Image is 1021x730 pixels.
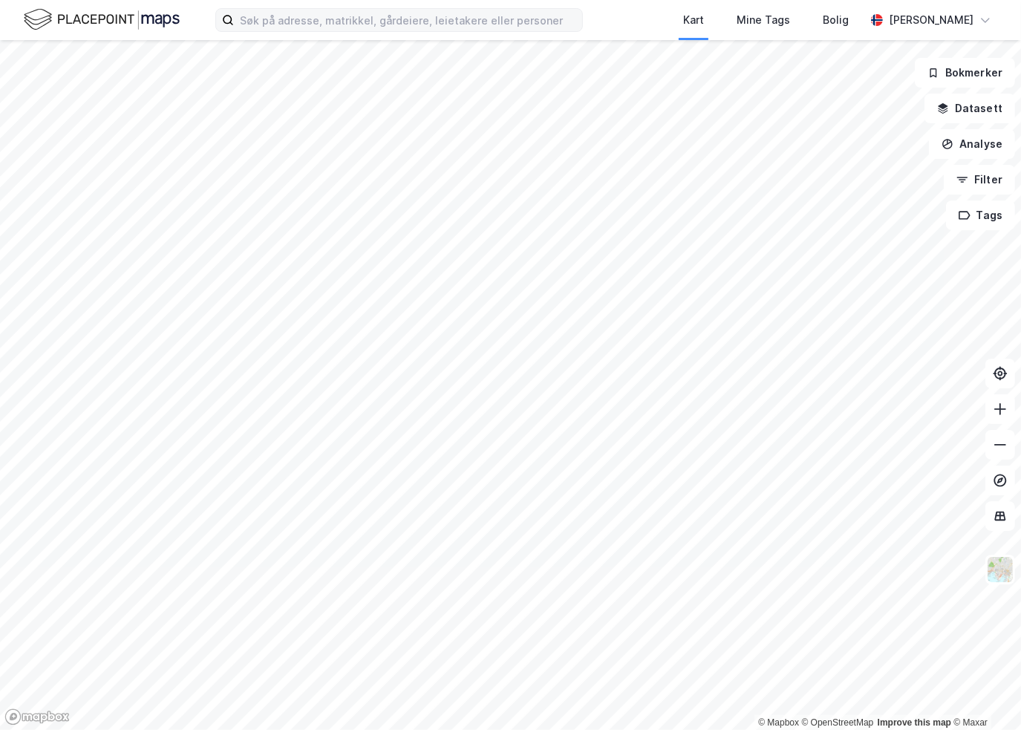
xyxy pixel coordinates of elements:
[944,165,1015,195] button: Filter
[915,58,1015,88] button: Bokmerker
[737,11,790,29] div: Mine Tags
[924,94,1015,123] button: Datasett
[4,708,70,726] a: Mapbox homepage
[889,11,973,29] div: [PERSON_NAME]
[986,555,1014,584] img: Z
[947,659,1021,730] div: Kontrollprogram for chat
[234,9,582,31] input: Søk på adresse, matrikkel, gårdeiere, leietakere eller personer
[802,717,874,728] a: OpenStreetMap
[878,717,951,728] a: Improve this map
[929,129,1015,159] button: Analyse
[24,7,180,33] img: logo.f888ab2527a4732fd821a326f86c7f29.svg
[947,659,1021,730] iframe: Chat Widget
[683,11,704,29] div: Kart
[946,201,1015,230] button: Tags
[758,717,799,728] a: Mapbox
[823,11,849,29] div: Bolig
